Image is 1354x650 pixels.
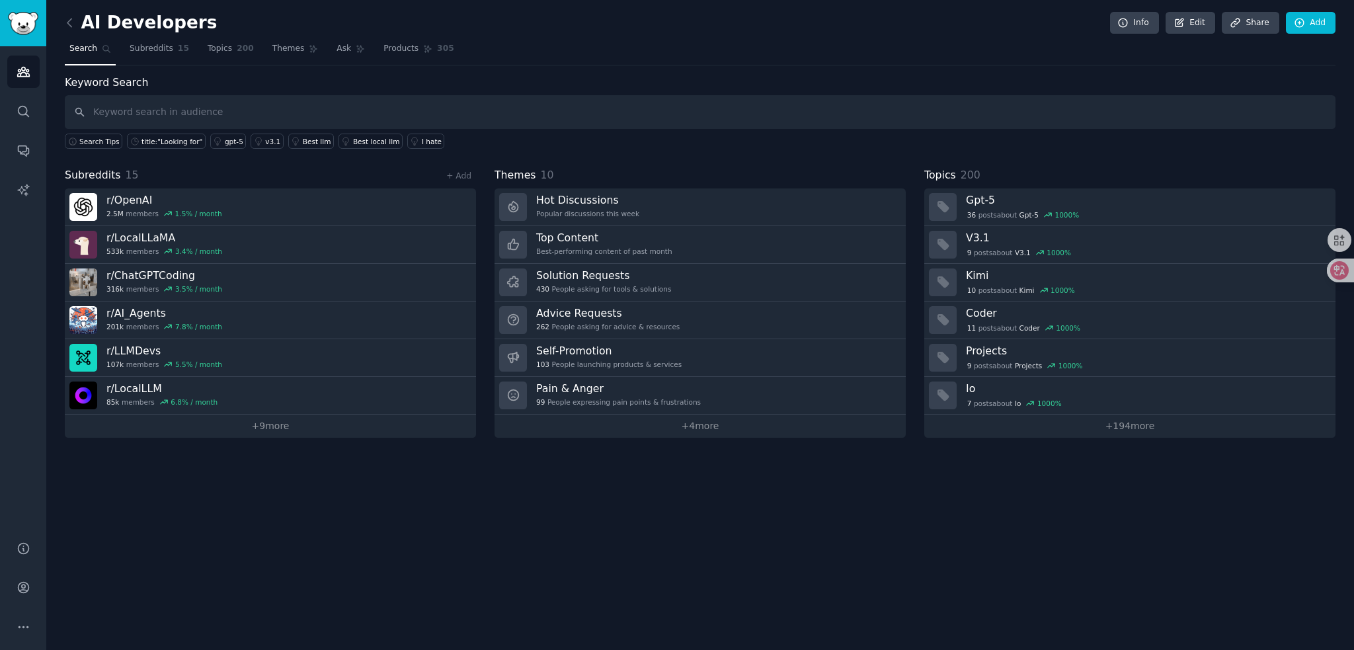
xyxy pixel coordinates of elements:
[924,264,1335,302] a: Kimi10postsaboutKimi1000%
[1055,210,1079,220] div: 1000 %
[106,344,222,358] h3: r/ LLMDevs
[966,268,1326,282] h3: Kimi
[924,188,1335,226] a: Gpt-536postsaboutGpt-51000%
[924,302,1335,339] a: Coder11postsaboutCoder1000%
[337,43,351,55] span: Ask
[65,13,217,34] h2: AI Developers
[65,302,476,339] a: r/AI_Agents201kmembers7.8% / month
[961,169,980,181] span: 200
[175,247,222,256] div: 3.4 % / month
[106,247,124,256] span: 533k
[1051,286,1075,295] div: 1000 %
[536,360,549,369] span: 103
[541,169,554,181] span: 10
[8,12,38,35] img: GummySearch logo
[265,137,280,146] div: v3.1
[967,210,976,220] span: 36
[65,134,122,149] button: Search Tips
[175,209,222,218] div: 1.5 % / month
[171,397,218,407] div: 6.8 % / month
[536,322,549,331] span: 262
[69,268,97,296] img: ChatGPTCoding
[125,38,194,65] a: Subreddits15
[967,286,976,295] span: 10
[924,167,956,184] span: Topics
[924,377,1335,415] a: Io7postsaboutIo1000%
[141,137,202,146] div: title:"Looking for"
[106,268,222,282] h3: r/ ChatGPTCoding
[353,137,399,146] div: Best local llm
[536,306,680,320] h3: Advice Requests
[924,415,1335,438] a: +194more
[127,134,206,149] a: title:"Looking for"
[106,382,218,395] h3: r/ LocalLLM
[65,167,121,184] span: Subreddits
[1015,361,1042,370] span: Projects
[106,397,119,407] span: 85k
[536,231,672,245] h3: Top Content
[69,43,97,55] span: Search
[536,209,639,218] div: Popular discussions this week
[69,344,97,372] img: LLMDevs
[495,339,906,377] a: Self-Promotion103People launching products & services
[966,193,1326,207] h3: Gpt-5
[106,360,222,369] div: members
[495,302,906,339] a: Advice Requests262People asking for advice & resources
[106,284,124,294] span: 316k
[1037,399,1062,408] div: 1000 %
[65,226,476,264] a: r/LocalLLaMA533kmembers3.4% / month
[536,344,682,358] h3: Self-Promotion
[69,306,97,334] img: AI_Agents
[536,322,680,331] div: People asking for advice & resources
[106,360,124,369] span: 107k
[106,306,222,320] h3: r/ AI_Agents
[126,169,139,181] span: 15
[1286,12,1335,34] a: Add
[251,134,283,149] a: v3.1
[495,264,906,302] a: Solution Requests430People asking for tools & solutions
[106,322,222,331] div: members
[924,339,1335,377] a: Projects9postsaboutProjects1000%
[225,137,243,146] div: gpt-5
[536,193,639,207] h3: Hot Discussions
[536,382,701,395] h3: Pain & Anger
[175,322,222,331] div: 7.8 % / month
[1015,248,1031,257] span: V3.1
[203,38,259,65] a: Topics200
[495,415,906,438] a: +4more
[966,247,1072,259] div: post s about
[1058,361,1083,370] div: 1000 %
[966,344,1326,358] h3: Projects
[383,43,418,55] span: Products
[338,134,403,149] a: Best local llm
[237,43,254,55] span: 200
[536,284,549,294] span: 430
[966,382,1326,395] h3: Io
[130,43,173,55] span: Subreddits
[69,382,97,409] img: LocalLLM
[175,360,222,369] div: 5.5 % / month
[407,134,445,149] a: I hate
[967,323,976,333] span: 11
[1222,12,1279,34] a: Share
[106,209,124,218] span: 2.5M
[106,247,222,256] div: members
[495,226,906,264] a: Top ContentBest-performing content of past month
[967,361,972,370] span: 9
[536,360,682,369] div: People launching products & services
[1056,323,1080,333] div: 1000 %
[65,76,148,89] label: Keyword Search
[268,38,323,65] a: Themes
[106,322,124,331] span: 201k
[65,38,116,65] a: Search
[65,377,476,415] a: r/LocalLLM85kmembers6.8% / month
[65,415,476,438] a: +9more
[966,360,1084,372] div: post s about
[967,248,972,257] span: 9
[106,284,222,294] div: members
[210,134,246,149] a: gpt-5
[1047,248,1071,257] div: 1000 %
[967,399,972,408] span: 7
[495,188,906,226] a: Hot DiscussionsPopular discussions this week
[966,322,1082,334] div: post s about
